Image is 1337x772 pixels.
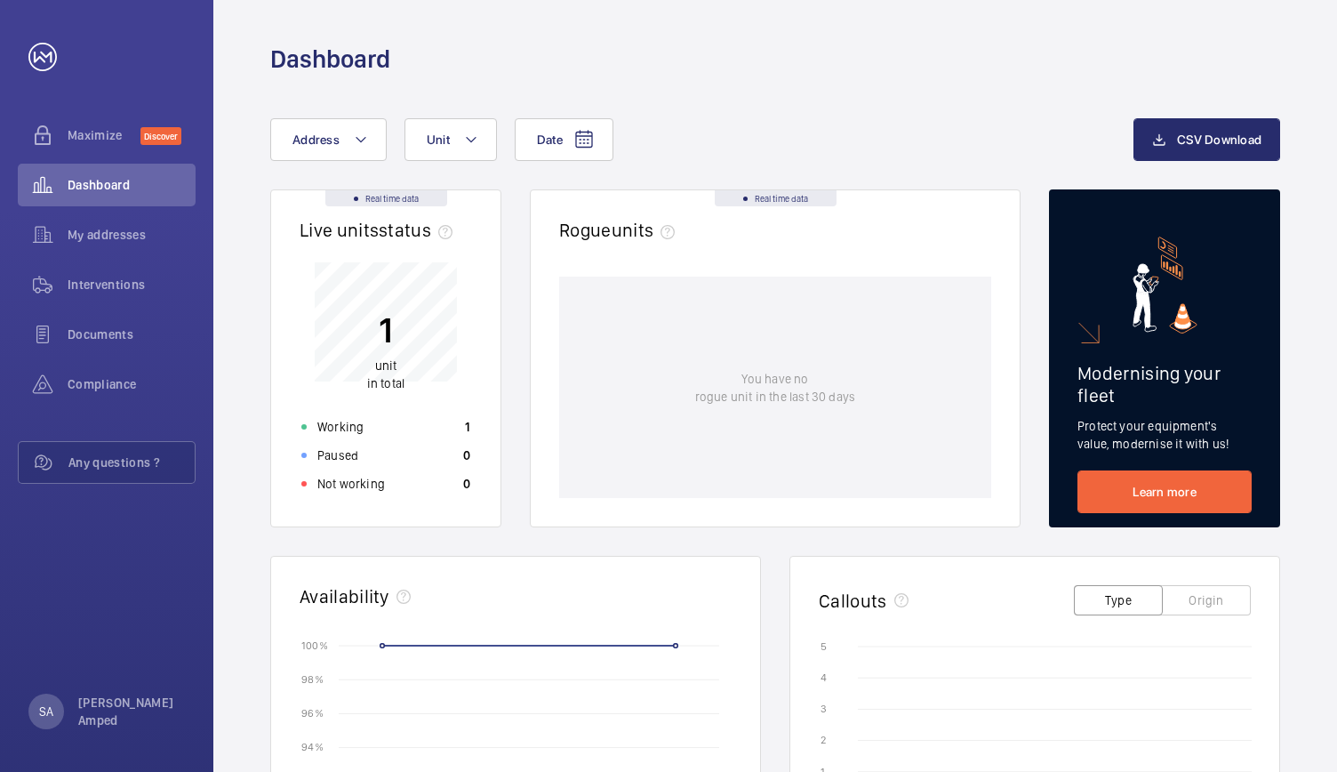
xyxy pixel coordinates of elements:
[1133,118,1280,161] button: CSV Download
[68,454,195,471] span: Any questions ?
[270,43,390,76] h1: Dashboard
[317,418,364,436] p: Working
[379,219,460,241] span: status
[270,118,387,161] button: Address
[367,357,404,392] p: in total
[715,190,837,206] div: Real time data
[68,176,196,194] span: Dashboard
[68,276,196,294] span: Interventions
[821,671,827,684] text: 4
[559,219,682,241] h2: Rogue
[612,219,683,241] span: units
[427,133,450,147] span: Unit
[463,475,470,493] p: 0
[1077,417,1252,453] p: Protect your equipment's value, modernise it with us!
[367,308,404,352] p: 1
[39,703,53,720] p: SA
[404,118,497,161] button: Unit
[292,133,340,147] span: Address
[1077,362,1252,406] h2: Modernising your fleet
[1162,585,1251,615] button: Origin
[821,703,827,715] text: 3
[300,585,389,607] h2: Availability
[1133,237,1197,334] img: marketing-card.svg
[515,118,613,161] button: Date
[68,126,140,144] span: Maximize
[301,639,328,651] text: 100 %
[695,370,855,406] p: You have no rogue unit in the last 30 days
[465,418,470,436] p: 1
[68,226,196,244] span: My addresses
[819,590,887,612] h2: Callouts
[821,734,826,746] text: 2
[1177,133,1261,147] span: CSV Download
[537,133,563,147] span: Date
[68,375,196,393] span: Compliance
[1074,585,1163,615] button: Type
[68,326,196,343] span: Documents
[300,219,460,241] h2: Live units
[317,475,385,493] p: Not working
[325,190,447,206] div: Real time data
[821,640,827,653] text: 5
[1077,470,1252,513] a: Learn more
[463,446,470,464] p: 0
[317,446,358,464] p: Paused
[301,741,324,753] text: 94 %
[78,694,185,729] p: [PERSON_NAME] Amped
[140,127,181,145] span: Discover
[301,673,324,686] text: 98 %
[375,358,397,373] span: unit
[301,707,324,720] text: 96 %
